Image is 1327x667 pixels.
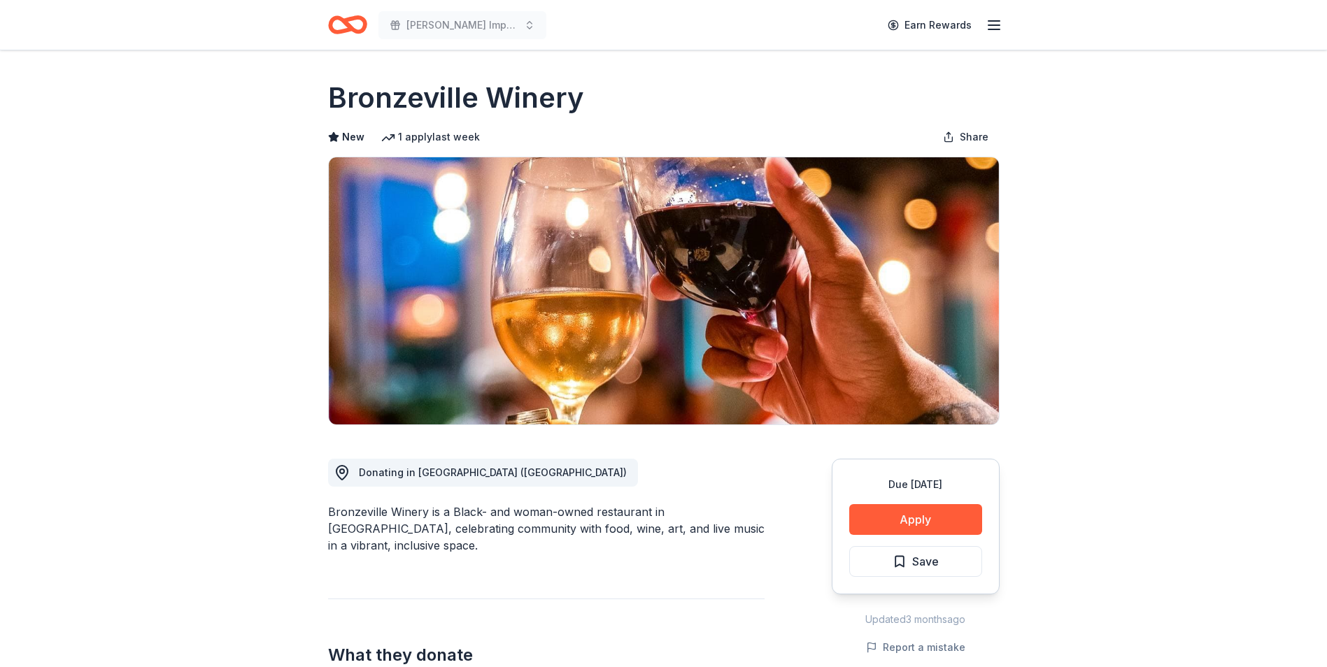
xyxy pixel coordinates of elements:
[849,546,982,577] button: Save
[866,639,965,656] button: Report a mistake
[932,123,1000,151] button: Share
[879,13,980,38] a: Earn Rewards
[912,552,939,571] span: Save
[328,644,765,666] h2: What they donate
[359,466,627,478] span: Donating in [GEOGRAPHIC_DATA] ([GEOGRAPHIC_DATA])
[406,17,518,34] span: [PERSON_NAME] Impact Fall Gala
[381,129,480,145] div: 1 apply last week
[328,78,584,117] h1: Bronzeville Winery
[849,476,982,493] div: Due [DATE]
[832,611,1000,628] div: Updated 3 months ago
[329,157,999,424] img: Image for Bronzeville Winery
[849,504,982,535] button: Apply
[960,129,988,145] span: Share
[328,503,765,554] div: Bronzeville Winery is a Black- and woman-owned restaurant in [GEOGRAPHIC_DATA], celebrating commu...
[342,129,364,145] span: New
[328,8,367,41] a: Home
[378,11,546,39] button: [PERSON_NAME] Impact Fall Gala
